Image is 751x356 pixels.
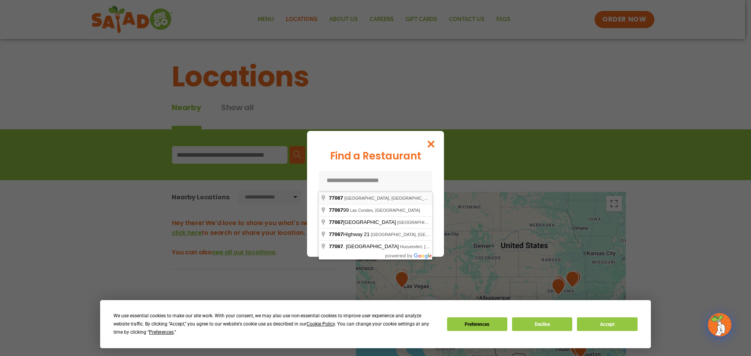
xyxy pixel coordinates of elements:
button: Accept [577,317,637,331]
span: 77067 [329,195,343,201]
span: 77067 [329,207,343,213]
span: [GEOGRAPHIC_DATA], [GEOGRAPHIC_DATA], [GEOGRAPHIC_DATA] [397,220,536,225]
button: Close modal [419,131,444,157]
span: 99 [329,207,350,213]
div: Find a Restaurant [319,148,432,164]
span: [GEOGRAPHIC_DATA], [GEOGRAPHIC_DATA], [GEOGRAPHIC_DATA] [371,232,510,237]
span: . [GEOGRAPHIC_DATA] [329,243,400,249]
span: Huzurevleri, [GEOGRAPHIC_DATA]/[GEOGRAPHIC_DATA], [GEOGRAPHIC_DATA] [400,244,562,249]
span: Highway 21 [329,231,371,237]
span: Las Condes, [GEOGRAPHIC_DATA] [350,208,420,213]
span: Cookie Policy [307,321,335,327]
span: 77067 [329,231,343,237]
span: 77067 [329,219,343,225]
span: 77067 [329,243,343,249]
div: We use essential cookies to make our site work. With your consent, we may also use non-essential ... [113,312,437,336]
span: Preferences [149,329,174,335]
span: [GEOGRAPHIC_DATA] [329,219,397,225]
button: Preferences [447,317,507,331]
img: wpChatIcon [709,314,731,336]
div: Cookie Consent Prompt [100,300,651,348]
span: [GEOGRAPHIC_DATA], [GEOGRAPHIC_DATA], [GEOGRAPHIC_DATA] [344,196,483,200]
button: Decline [512,317,572,331]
